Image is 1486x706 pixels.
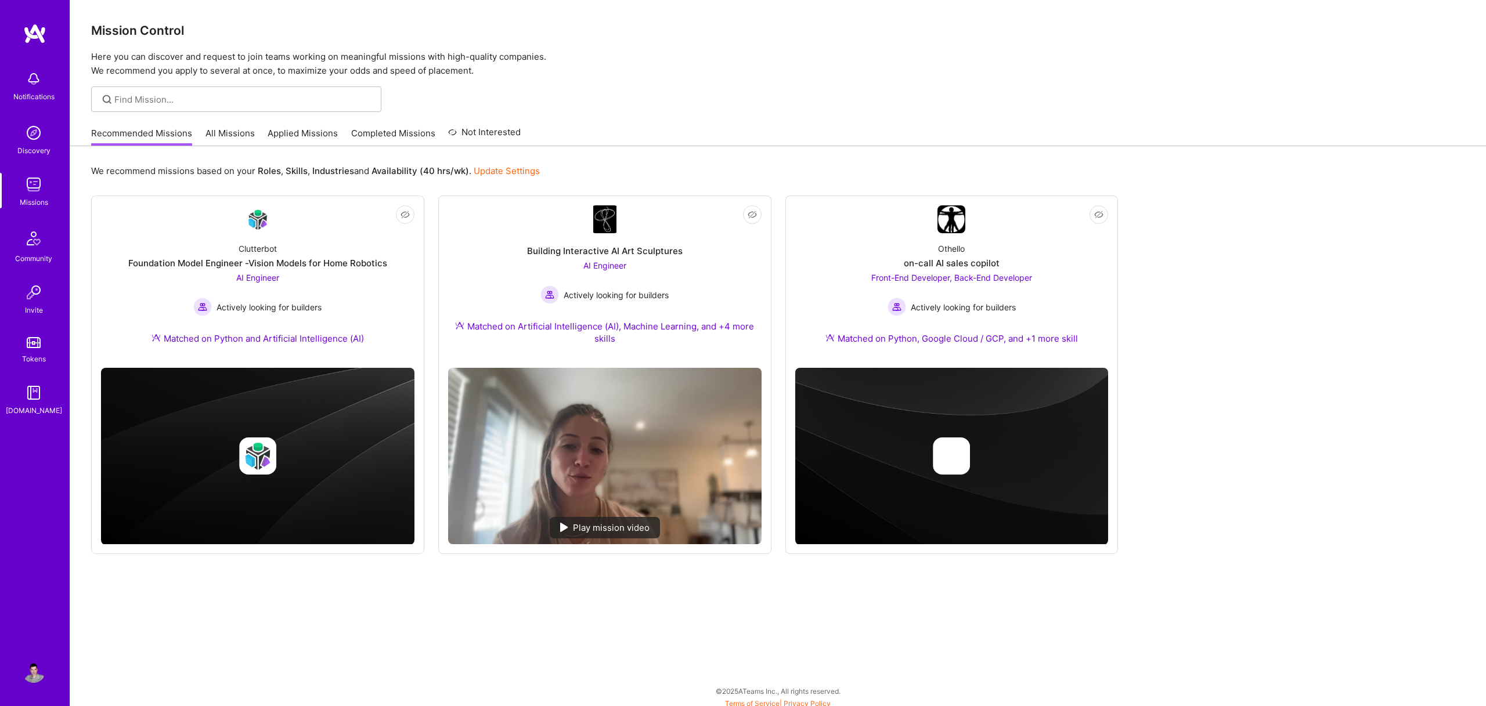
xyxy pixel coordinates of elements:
img: logo [23,23,46,44]
p: We recommend missions based on your , , and . [91,165,540,177]
b: Industries [312,165,354,176]
img: No Mission [448,368,762,544]
img: teamwork [22,173,45,196]
div: Matched on Python and Artificial Intelligence (AI) [152,332,364,345]
img: Actively looking for builders [193,298,212,316]
img: Ateam Purple Icon [825,333,835,342]
img: discovery [22,121,45,144]
span: AI Engineer [236,273,279,283]
div: Invite [25,304,43,316]
img: cover [101,368,414,545]
div: on-call AI sales copilot [904,257,1000,269]
i: icon EyeClosed [1094,210,1103,219]
a: Applied Missions [268,127,338,146]
a: User Avatar [19,660,48,683]
i: icon SearchGrey [100,93,114,106]
img: Company Logo [937,205,965,233]
div: Building Interactive AI Art Sculptures [527,245,683,257]
b: Roles [258,165,281,176]
img: Company Logo [593,205,616,233]
a: Update Settings [474,165,540,176]
span: AI Engineer [583,260,626,270]
img: Company Logo [244,206,272,233]
img: Invite [22,281,45,304]
a: Company LogoClutterbotFoundation Model Engineer -Vision Models for Home RoboticsAI Engineer Activ... [101,205,414,359]
img: play [560,523,568,532]
img: tokens [27,337,41,348]
div: Discovery [17,144,51,157]
div: Missions [20,196,48,208]
a: Recommended Missions [91,127,192,146]
b: Availability (40 hrs/wk) [371,165,469,176]
div: Community [15,252,52,265]
a: Completed Missions [351,127,435,146]
a: Company LogoOthelloon-call AI sales copilotFront-End Developer, Back-End Developer Actively looki... [795,205,1109,359]
i: icon EyeClosed [748,210,757,219]
div: Matched on Artificial Intelligence (AI), Machine Learning, and +4 more skills [448,320,762,345]
img: Actively looking for builders [540,285,559,304]
img: Ateam Purple Icon [152,333,161,342]
img: guide book [22,381,45,404]
div: Foundation Model Engineer -Vision Models for Home Robotics [128,257,387,269]
img: bell [22,67,45,90]
div: Tokens [22,353,46,365]
div: Othello [938,242,965,255]
h3: Mission Control [91,23,1465,38]
i: icon EyeClosed [401,210,410,219]
span: Actively looking for builders [217,301,322,313]
div: [DOMAIN_NAME] [6,404,62,417]
a: Not Interested [448,125,521,146]
img: User Avatar [22,660,45,683]
img: Actively looking for builders [888,298,906,316]
div: Play mission video [550,517,660,538]
div: Matched on Python, Google Cloud / GCP, and +1 more skill [825,332,1078,345]
div: Notifications [13,90,55,103]
img: Community [20,225,48,252]
img: Ateam Purple Icon [455,321,464,330]
p: Here you can discover and request to join teams working on meaningful missions with high-quality ... [91,50,1465,78]
a: Company LogoBuilding Interactive AI Art SculpturesAI Engineer Actively looking for buildersActive... [448,205,762,359]
input: Find Mission... [114,93,373,106]
span: Actively looking for builders [564,289,669,301]
div: © 2025 ATeams Inc., All rights reserved. [70,676,1486,705]
img: Company logo [933,437,970,475]
img: Company logo [239,437,276,475]
b: Skills [286,165,308,176]
a: All Missions [205,127,255,146]
img: cover [795,368,1109,545]
div: Clutterbot [239,242,277,255]
span: Front-End Developer, Back-End Developer [871,273,1032,283]
span: Actively looking for builders [911,301,1016,313]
